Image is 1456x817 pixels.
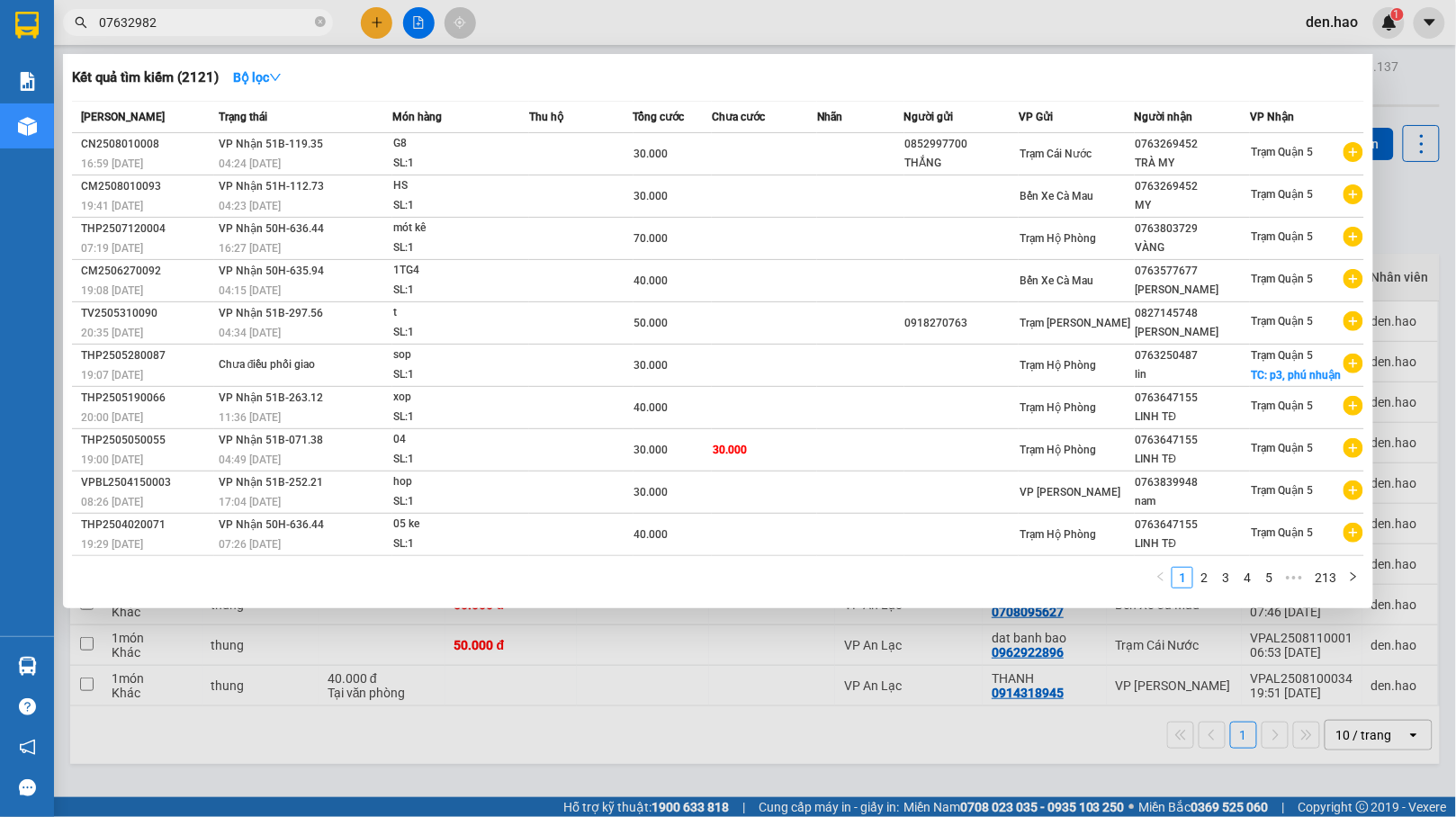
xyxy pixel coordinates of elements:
[1344,142,1363,162] span: plus-circle
[81,242,143,255] span: 07:19 [DATE]
[1173,568,1192,588] a: 1
[634,148,669,160] span: 30.000
[81,516,213,534] div: THP2504020071
[1259,568,1279,588] a: 5
[81,369,143,382] span: 19:07 [DATE]
[219,355,354,375] div: Chưa điều phối giao
[393,346,528,365] div: sop
[81,111,165,123] span: [PERSON_NAME]
[81,304,213,323] div: TV2505310090
[81,157,143,170] span: 16:59 [DATE]
[1251,526,1313,539] span: Trạm Quận 5
[315,16,326,27] span: close-circle
[634,232,669,245] span: 70.000
[168,67,752,89] li: Hotline: 02839552959
[81,200,143,212] span: 19:41 [DATE]
[1150,567,1172,588] li: Previous Page
[1215,567,1236,588] li: 3
[1258,567,1280,588] li: 5
[219,222,324,235] span: VP Nhận 50H-636.44
[393,323,528,343] div: SL: 1
[1136,262,1249,281] div: 0763577677
[219,434,323,446] span: VP Nhận 51B-071.38
[219,518,324,531] span: VP Nhận 50H-636.44
[75,16,87,29] span: search
[81,496,143,508] span: 08:26 [DATE]
[81,538,143,551] span: 19:29 [DATE]
[905,154,1018,173] div: THẮNG
[81,220,213,238] div: THP2507120004
[1344,354,1363,373] span: plus-circle
[22,130,198,160] b: GỬI : VP An Lạc
[1020,148,1092,160] span: Trạm Cái Nước
[1236,567,1258,588] li: 4
[1344,396,1363,416] span: plus-circle
[905,135,1018,154] div: 0852997700
[1344,184,1363,204] span: plus-circle
[219,538,281,551] span: 07:26 [DATE]
[393,176,528,196] div: HS
[393,261,528,281] div: 1TG4
[219,265,324,277] span: VP Nhận 50H-635.94
[1155,571,1166,582] span: left
[393,196,528,216] div: SL: 1
[393,281,528,301] div: SL: 1
[634,444,669,456] span: 30.000
[1251,369,1341,382] span: TC: p3, phú nhuận
[1150,567,1172,588] button: left
[1135,111,1193,123] span: Người nhận
[81,453,143,466] span: 19:00 [DATE]
[1020,274,1093,287] span: Bến Xe Cà Mau
[529,111,563,123] span: Thu hộ
[72,68,219,87] h3: Kết quả tìm kiếm ( 2121 )
[219,200,281,212] span: 04:23 [DATE]
[1136,365,1249,384] div: lin
[634,317,669,329] span: 50.000
[81,389,213,408] div: THP2505190066
[1251,230,1313,243] span: Trạm Quận 5
[713,444,747,456] span: 30.000
[1194,568,1214,588] a: 2
[81,411,143,424] span: 20:00 [DATE]
[1019,111,1053,123] span: VP Gửi
[393,534,528,554] div: SL: 1
[1020,528,1096,541] span: Trạm Hộ Phòng
[219,453,281,466] span: 04:49 [DATE]
[392,111,442,123] span: Món hàng
[1251,442,1313,454] span: Trạm Quận 5
[393,365,528,385] div: SL: 1
[1136,346,1249,365] div: 0763250487
[393,450,528,470] div: SL: 1
[393,408,528,427] div: SL: 1
[634,528,669,541] span: 40.000
[1280,567,1308,588] li: Next 5 Pages
[219,411,281,424] span: 11:36 [DATE]
[1344,311,1363,331] span: plus-circle
[219,242,281,255] span: 16:27 [DATE]
[1020,401,1096,414] span: Trạm Hộ Phòng
[1309,568,1342,588] a: 213
[393,134,528,154] div: G8
[393,219,528,238] div: mót kê
[634,111,685,123] span: Tổng cước
[393,492,528,512] div: SL: 1
[1344,523,1363,543] span: plus-circle
[219,307,323,319] span: VP Nhận 51B-297.56
[81,135,213,154] div: CN2508010008
[315,14,326,31] span: close-circle
[393,388,528,408] div: xop
[1344,438,1363,458] span: plus-circle
[1251,315,1313,328] span: Trạm Quận 5
[1136,220,1249,238] div: 0763803729
[1344,269,1363,289] span: plus-circle
[1020,444,1096,456] span: Trạm Hộ Phòng
[1020,190,1093,202] span: Bến Xe Cà Mau
[1136,534,1249,553] div: LINH TĐ
[1251,188,1313,201] span: Trạm Quận 5
[1136,154,1249,173] div: TRÀ MY
[634,190,669,202] span: 30.000
[233,70,282,85] strong: Bộ lọc
[634,486,669,498] span: 30.000
[1020,359,1096,372] span: Trạm Hộ Phòng
[1344,227,1363,247] span: plus-circle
